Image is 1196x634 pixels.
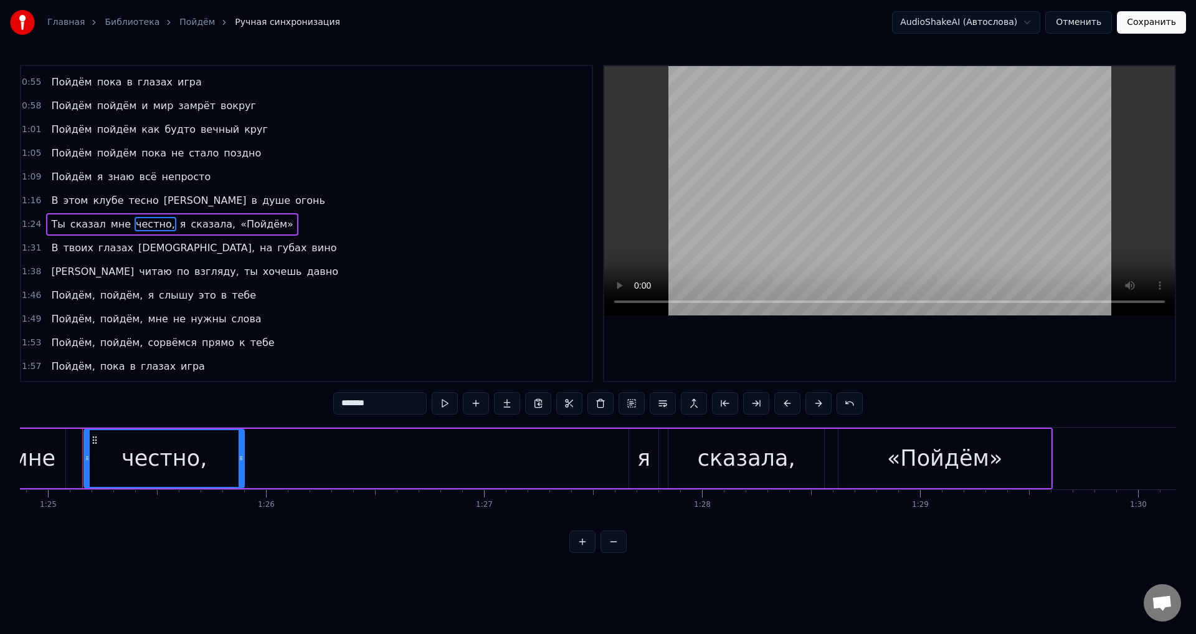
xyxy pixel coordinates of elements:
span: 0:58 [22,100,41,112]
span: в [250,193,259,208]
span: как [140,122,161,137]
span: 1:46 [22,289,41,302]
a: Библиотека [105,16,159,29]
span: ты [243,264,259,279]
nav: breadcrumb [47,16,340,29]
span: душе [261,193,292,208]
span: стало [187,146,220,160]
span: Пойдём [50,98,93,113]
span: всё [138,170,158,184]
span: Пойдём [50,122,93,137]
span: Пойдём, [50,312,96,326]
span: глазах [136,75,174,89]
span: В [50,193,59,208]
span: тебе [230,288,257,302]
span: Пойдём [50,146,93,160]
span: 1:31 [22,242,41,254]
span: и [140,98,149,113]
span: не [170,146,185,160]
span: слова [230,312,263,326]
span: В [50,241,59,255]
span: Пойдём, [50,288,96,302]
span: мне [146,312,169,326]
span: вино [310,241,338,255]
div: «Пойдём» [887,442,1002,475]
span: мне [110,217,132,231]
div: 1:28 [694,500,711,510]
span: пойдём, [99,312,145,326]
span: я [146,288,155,302]
button: Отменить [1045,11,1112,34]
div: 1:30 [1130,500,1147,510]
span: пойдём [96,122,138,137]
span: честно, [135,217,176,231]
span: это [197,288,217,302]
span: будто [163,122,197,137]
span: взгляду, [193,264,240,279]
span: Ручная синхронизация [235,16,340,29]
span: 1:09 [22,171,41,183]
span: Пойдём, [50,335,96,350]
span: клубе [92,193,125,208]
span: непросто [161,170,212,184]
span: прямо [201,335,235,350]
span: 1:49 [22,313,41,325]
span: твоих [62,241,94,255]
a: Пойдём [179,16,215,29]
span: [DEMOGRAPHIC_DATA], [137,241,256,255]
span: 0:55 [22,76,41,89]
span: этом [62,193,89,208]
a: Открытый чат [1144,584,1181,622]
span: пока [140,146,168,160]
span: пока [96,75,123,89]
span: по [176,264,191,279]
span: [PERSON_NAME] [163,193,248,208]
span: в [125,75,133,89]
span: я [179,217,187,231]
span: на [259,241,273,255]
span: тесно [127,193,159,208]
span: круг [243,122,269,137]
span: 1:24 [22,218,41,231]
span: «Пойдём» [239,217,295,231]
span: сорвёмся [146,335,198,350]
span: мир [152,98,175,113]
span: давно [305,264,339,279]
span: сказала, [189,217,237,231]
span: 1:01 [22,123,41,136]
div: 1:27 [476,500,493,510]
button: Сохранить [1117,11,1186,34]
div: мне [11,442,55,475]
span: Пойдём, [50,359,96,373]
span: пойдём, [99,288,145,302]
span: сказал [69,217,107,231]
span: в [220,288,228,302]
span: 1:05 [22,147,41,160]
span: не [172,312,187,326]
span: я [96,170,105,184]
span: в [128,359,136,373]
div: я [637,442,650,475]
a: Главная [47,16,85,29]
div: 1:26 [258,500,275,510]
span: пойдём [96,98,138,113]
img: youka [10,10,35,35]
span: [PERSON_NAME] [50,264,135,279]
span: нужны [189,312,227,326]
span: 1:38 [22,266,41,278]
span: слышу [158,288,195,302]
span: глазах [97,241,135,255]
span: глазах [140,359,177,373]
span: поздно [222,146,262,160]
span: огонь [294,193,326,208]
div: сказала, [698,442,795,475]
span: 1:16 [22,195,41,207]
span: тебе [249,335,276,350]
span: хочешь [262,264,303,279]
span: 1:53 [22,337,41,349]
span: вокруг [219,98,257,113]
span: игра [176,75,203,89]
span: читаю [138,264,173,279]
span: 1:57 [22,360,41,373]
span: Пойдём [50,75,93,89]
